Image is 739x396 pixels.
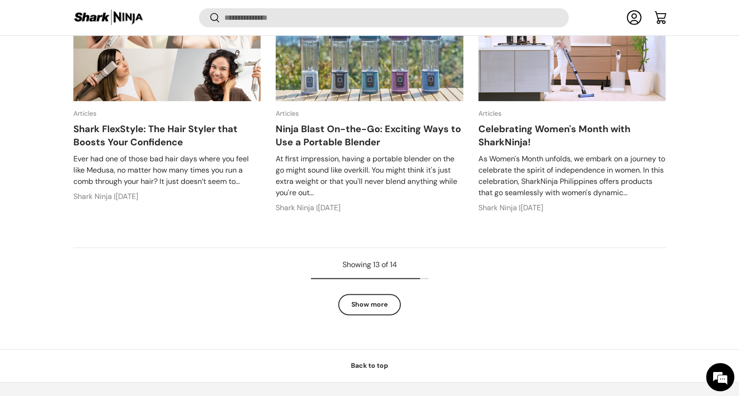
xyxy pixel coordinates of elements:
a: Articles [73,109,96,118]
img: Shark Ninja Philippines [73,8,144,27]
a: Ninja Blast On-the-Go: Exciting Ways to Use a Portable Blender [276,123,461,148]
a: Celebrating Women's Month with SharkNinja! [478,123,630,148]
a: Show more [338,294,401,315]
a: Shark FlexStyle: The Hair Styler that Boosts Your Confidence [73,123,238,148]
a: Articles [276,109,299,118]
span: Showing 13 of 14 [342,260,397,269]
nav: Pagination [73,259,666,315]
a: Articles [478,109,501,118]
